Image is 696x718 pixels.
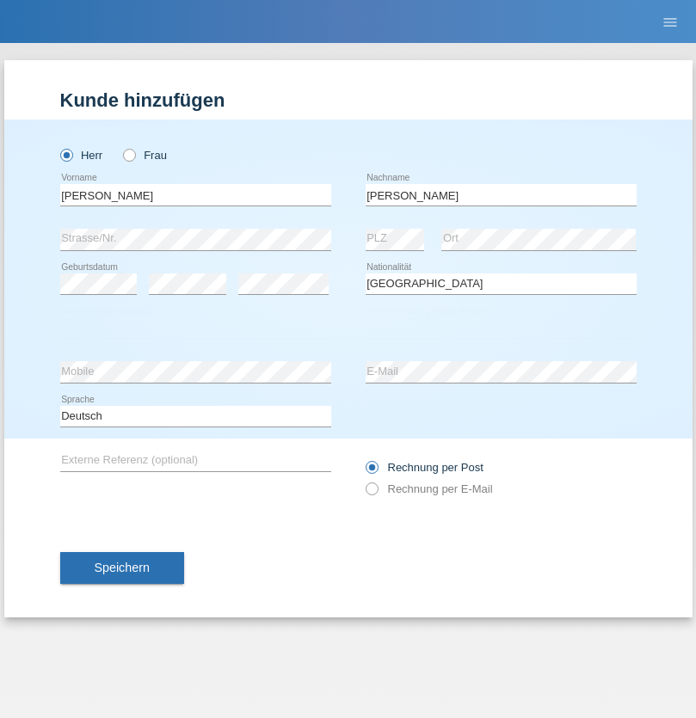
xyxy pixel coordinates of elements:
i: menu [662,14,679,31]
label: Frau [123,149,167,162]
input: Rechnung per E-Mail [366,482,377,504]
input: Herr [60,149,71,160]
label: Herr [60,149,103,162]
span: Speichern [95,561,150,574]
button: Speichern [60,552,184,585]
label: Rechnung per E-Mail [366,482,493,495]
a: menu [653,16,687,27]
label: Rechnung per Post [366,461,484,474]
h1: Kunde hinzufügen [60,89,637,111]
input: Frau [123,149,134,160]
input: Rechnung per Post [366,461,377,482]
